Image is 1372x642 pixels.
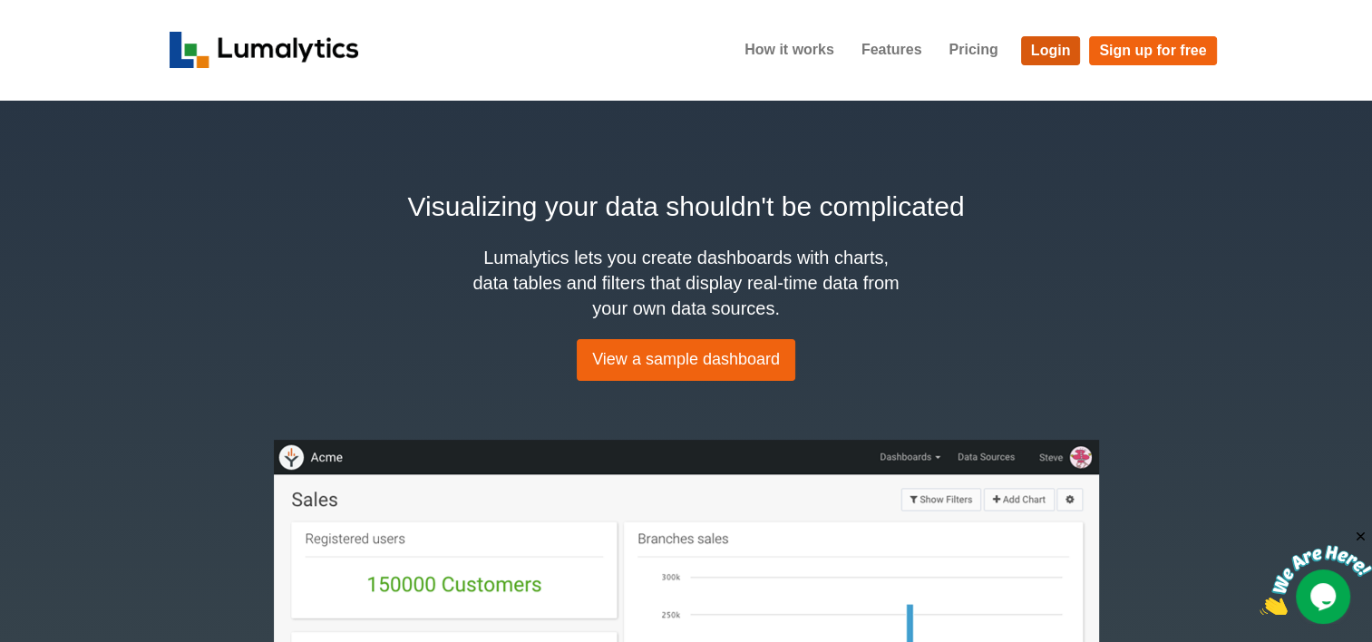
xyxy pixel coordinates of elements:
a: Features [848,27,936,73]
a: How it works [731,27,848,73]
a: Pricing [935,27,1011,73]
iframe: chat widget [1260,529,1372,615]
h4: Lumalytics lets you create dashboards with charts, data tables and filters that display real-time... [469,245,904,321]
h2: Visualizing your data shouldn't be complicated [170,186,1203,227]
a: Login [1021,36,1081,65]
a: View a sample dashboard [577,339,795,381]
img: logo_v2-f34f87db3d4d9f5311d6c47995059ad6168825a3e1eb260e01c8041e89355404.png [170,32,359,68]
a: Sign up for free [1089,36,1216,65]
